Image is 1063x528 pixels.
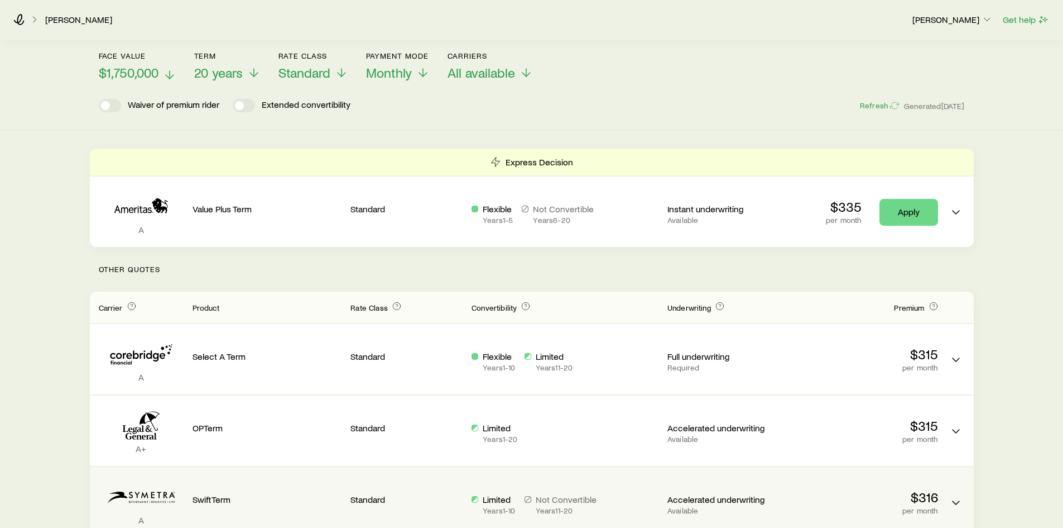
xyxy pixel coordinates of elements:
p: Years 6 - 20 [533,216,594,225]
p: Limited [536,351,573,362]
p: Flexible [483,203,513,215]
p: Years 1 - 20 [483,435,517,444]
p: A [99,515,184,526]
p: Waiver of premium rider [128,99,219,112]
p: SwiftTerm [193,494,342,505]
p: Standard [350,494,463,505]
p: Extended convertibility [262,99,350,112]
div: Term quotes [90,149,974,247]
p: Years 11 - 20 [536,506,597,515]
p: Years 11 - 20 [536,363,573,372]
button: Get help [1002,13,1050,26]
p: Face value [99,51,176,60]
button: [PERSON_NAME] [912,13,993,27]
span: Monthly [366,65,412,80]
button: Face value$1,750,000 [99,51,176,81]
p: Limited [483,494,515,505]
p: per month [788,363,938,372]
p: A [99,224,184,235]
p: Full underwriting [667,351,780,362]
p: A [99,372,184,383]
span: 20 years [194,65,243,80]
button: CarriersAll available [448,51,533,81]
p: Payment Mode [366,51,430,60]
p: Instant underwriting [667,203,780,215]
button: Payment ModeMonthly [366,51,430,81]
p: Standard [350,351,463,362]
p: Not Convertible [536,494,597,505]
p: OPTerm [193,422,342,434]
p: per month [826,216,861,225]
a: [PERSON_NAME] [45,15,113,25]
span: Product [193,303,220,312]
span: Premium [894,303,924,312]
p: Rate Class [278,51,348,60]
p: Available [667,435,780,444]
span: Carrier [99,303,123,312]
p: Accelerated underwriting [667,422,780,434]
span: [DATE] [941,101,965,111]
p: Years 1 - 5 [483,216,513,225]
p: A+ [99,443,184,454]
p: $315 [788,346,938,362]
span: Generated [904,101,964,111]
p: Standard [350,422,463,434]
p: $315 [788,418,938,434]
p: Not Convertible [533,203,594,215]
button: Rate ClassStandard [278,51,348,81]
p: Years 1 - 10 [483,506,515,515]
p: $316 [788,489,938,505]
span: All available [448,65,515,80]
span: Convertibility [472,303,517,312]
span: Rate Class [350,303,388,312]
p: Accelerated underwriting [667,494,780,505]
p: Available [667,216,780,225]
p: Express Decision [506,156,573,168]
span: $1,750,000 [99,65,158,80]
span: Underwriting [667,303,711,312]
p: per month [788,435,938,444]
p: per month [788,506,938,515]
p: Required [667,363,780,372]
p: Limited [483,422,517,434]
button: Term20 years [194,51,261,81]
p: Flexible [483,351,515,362]
p: Other Quotes [90,247,974,292]
p: Available [667,506,780,515]
p: Value Plus Term [193,203,342,215]
p: Years 1 - 10 [483,363,515,372]
a: Apply [879,199,938,226]
p: $335 [826,199,861,215]
p: [PERSON_NAME] [912,14,993,25]
p: Standard [350,203,463,215]
p: Carriers [448,51,533,60]
p: Select A Term [193,351,342,362]
p: Term [194,51,261,60]
span: Standard [278,65,330,80]
button: Refresh [859,101,900,111]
